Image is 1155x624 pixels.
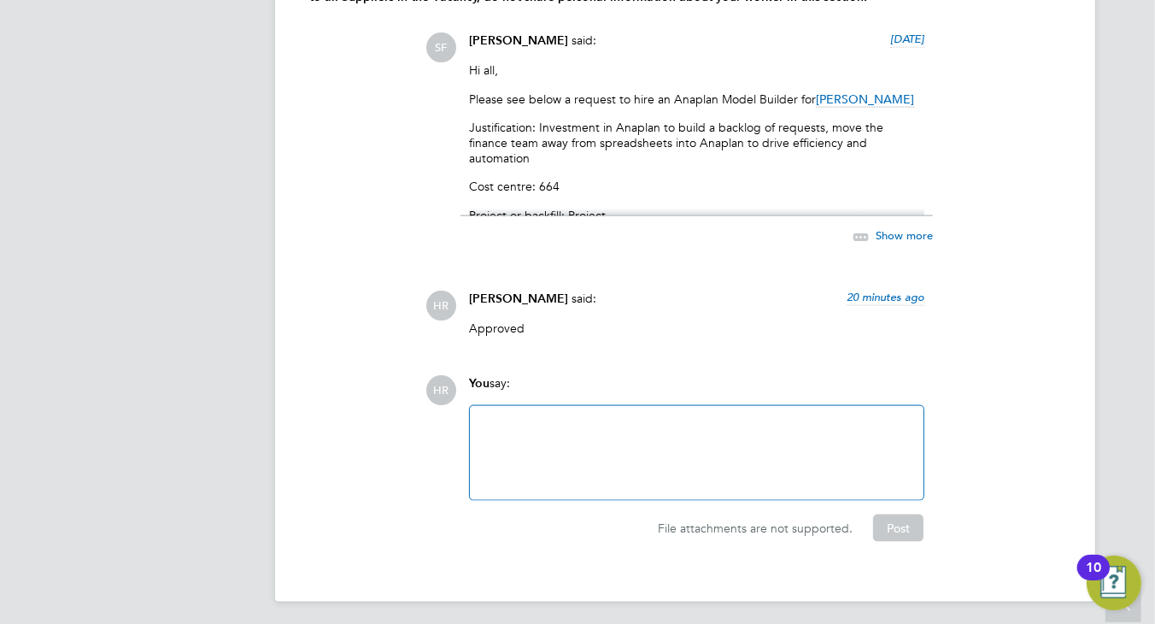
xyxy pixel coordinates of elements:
[816,91,914,108] span: [PERSON_NAME]
[469,208,924,223] p: Project or backfill: Project
[876,229,933,244] span: Show more
[469,376,490,391] span: You
[426,32,456,62] span: SF
[469,321,924,336] p: Approved
[469,375,924,405] div: say:
[890,32,924,46] span: [DATE]
[469,120,924,167] p: Justification: Investment in Anaplan to build a backlog of requests, move the finance team away f...
[572,32,596,48] span: said:
[469,91,924,107] p: Please see below a request to hire an Anaplan Model Builder for
[1087,556,1141,610] button: Open Resource Center, 10 new notifications
[1086,568,1101,590] div: 10
[873,515,923,542] button: Post
[426,291,456,321] span: HR
[847,290,924,304] span: 20 minutes ago
[469,179,924,194] p: Cost centre: 664
[658,521,853,536] span: File attachments are not supported.
[426,375,456,405] span: HR
[469,291,568,306] span: [PERSON_NAME]
[572,291,596,306] span: said:
[469,62,924,78] p: Hi all,
[469,33,568,48] span: [PERSON_NAME]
